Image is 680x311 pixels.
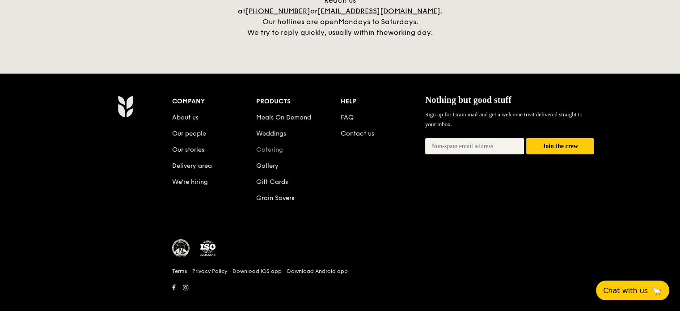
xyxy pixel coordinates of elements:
a: Weddings [256,130,286,137]
a: Grain Savers [256,194,294,202]
span: 🦙 [651,285,662,296]
a: Download iOS app [232,268,282,275]
a: FAQ [341,114,354,121]
a: Terms [172,268,187,275]
h6: Revision [83,294,598,301]
div: Products [256,95,341,108]
button: Chat with us🦙 [596,281,669,300]
a: Gallery [256,162,279,170]
img: AYc88T3wAAAABJRU5ErkJggg== [118,95,133,118]
a: Meals On Demand [256,114,311,121]
a: [PHONE_NUMBER] [245,7,310,15]
input: Non-spam email address [425,138,524,154]
a: Our people [172,130,206,137]
a: About us [172,114,199,121]
img: MUIS Halal Certified [172,239,190,257]
a: [EMAIL_ADDRESS][DOMAIN_NAME] [317,7,440,15]
span: Sign up for Grain mail and get a welcome treat delivered straight to your inbox. [425,111,583,128]
a: Contact us [341,130,374,137]
a: We’re hiring [172,178,208,186]
span: Mondays to Saturdays. [338,17,418,26]
a: Download Android app [287,268,348,275]
span: Nothing but good stuff [425,95,511,105]
a: Privacy Policy [192,268,227,275]
span: Chat with us [603,286,648,295]
span: working day. [388,28,433,37]
a: Gift Cards [256,178,288,186]
div: Help [341,95,425,108]
a: Our stories [172,146,204,153]
div: Company [172,95,257,108]
a: Delivery area [172,162,212,170]
img: ISO Certified [199,239,217,257]
button: Join the crew [526,138,594,155]
a: Catering [256,146,283,153]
